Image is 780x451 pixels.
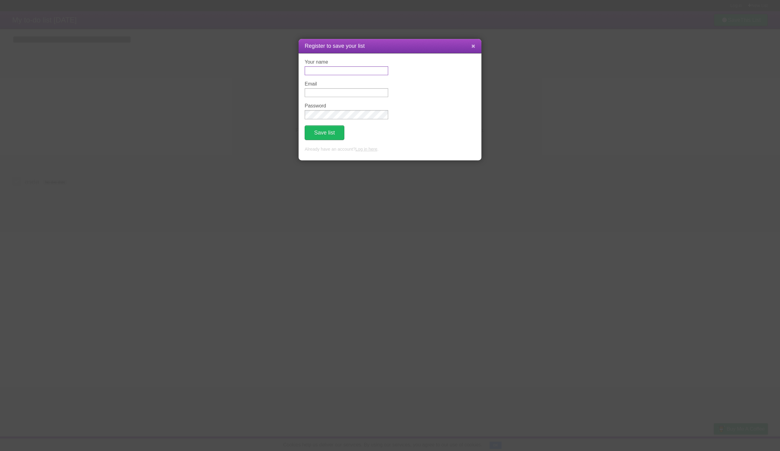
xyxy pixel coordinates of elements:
[355,147,377,152] a: Log in here
[305,59,388,65] label: Your name
[305,146,475,153] p: Already have an account? .
[305,103,388,109] label: Password
[305,42,475,50] h1: Register to save your list
[305,125,344,140] button: Save list
[305,81,388,87] label: Email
